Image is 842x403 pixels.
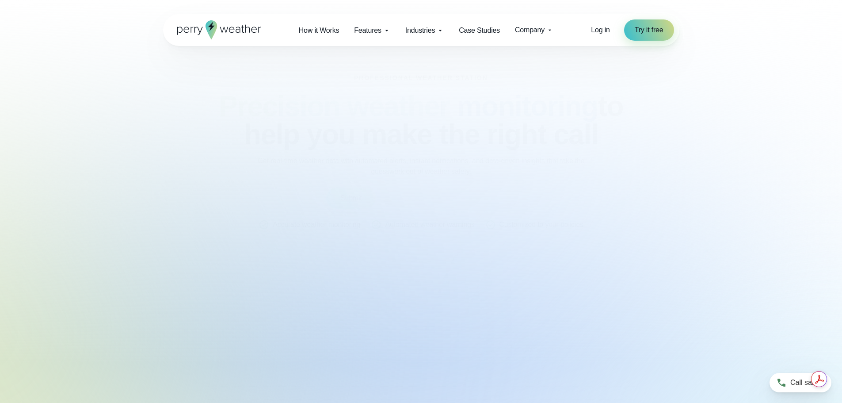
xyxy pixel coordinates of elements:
span: Industries [405,25,435,36]
span: Log in [591,26,610,34]
a: Case Studies [451,21,507,39]
a: How it Works [291,21,347,39]
span: Company [515,25,545,35]
span: Try it free [635,25,663,35]
a: Log in [591,25,610,35]
a: Call sales [770,373,831,392]
span: Case Studies [459,25,500,36]
span: Call sales [790,377,821,388]
span: Features [354,25,381,36]
a: Try it free [624,19,674,41]
span: How it Works [299,25,339,36]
